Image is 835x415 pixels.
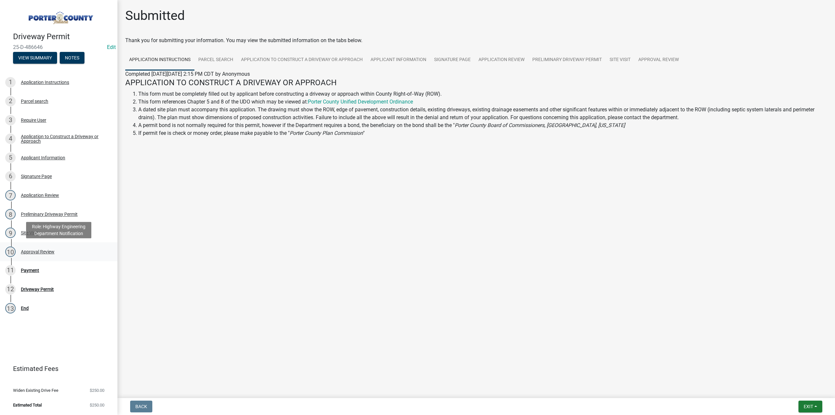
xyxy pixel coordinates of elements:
[13,52,57,64] button: View Summary
[21,174,52,179] div: Signature Page
[138,98,827,106] li: This form references Chapter 5 and 8 of the UDO which may be viewed at:
[107,44,116,50] wm-modal-confirm: Edit Application Number
[5,284,16,295] div: 12
[13,56,57,61] wm-modal-confirm: Summary
[21,193,59,198] div: Application Review
[528,50,606,71] a: Preliminary Driveway Permit
[21,155,65,160] div: Applicant Information
[138,121,827,129] li: A permit bond is not normally required for this permit, however if the Department requires a bond...
[138,90,827,98] li: This form must be completely filled out by applicant before constructing a driveway or approach w...
[138,129,827,137] li: If permit fee is check or money order, please make payable to the " "
[5,96,16,106] div: 2
[308,99,413,105] a: Porter County Unified Development Ordinance
[130,401,152,412] button: Back
[90,403,104,407] span: $250.00
[26,222,91,238] div: Role: Highway Engineering Department Notification
[5,190,16,200] div: 7
[13,7,107,25] img: Porter County, Indiana
[21,134,107,143] div: Application to Construct a Driveway or Approach
[21,99,48,104] div: Parcel search
[5,152,16,163] div: 5
[13,32,112,41] h4: Driveway Permit
[798,401,822,412] button: Exit
[107,44,116,50] a: Edit
[455,122,625,128] i: Porter County Board of Commissioners, [GEOGRAPHIC_DATA], [US_STATE]
[125,8,185,24] h1: Submitted
[475,50,528,71] a: Application Review
[5,134,16,144] div: 4
[634,50,683,71] a: Approval Review
[21,306,29,311] div: End
[125,37,827,44] div: Thank you for submitting your information. You may view the submitted information on the tabs below.
[13,44,104,50] span: 25-D-486646
[125,50,194,71] a: Application Instructions
[21,212,78,216] div: Preliminary Driveway Permit
[21,118,46,122] div: Require User
[5,303,16,313] div: 13
[5,209,16,219] div: 8
[290,130,363,136] i: Porter County Plan Commission
[138,106,827,121] li: A dated site plan must accompany this application. The drawing must show the ROW, edge of pavemen...
[5,265,16,276] div: 11
[21,268,39,273] div: Payment
[125,78,827,88] h4: APPLICATION TO CONSTRUCT A DRIVEWAY OR APPROACH
[5,77,16,88] div: 1
[5,171,16,182] div: 6
[237,50,367,71] a: Application to Construct a Driveway or Approach
[13,403,42,407] span: Estimated Total
[21,249,54,254] div: Approval Review
[5,228,16,238] div: 9
[5,362,107,375] a: Estimated Fees
[367,50,430,71] a: Applicant Information
[125,71,250,77] span: Completed [DATE][DATE] 2:15 PM CDT by Anonymous
[5,247,16,257] div: 10
[606,50,634,71] a: Site Visit
[13,388,58,392] span: Widen Existing Drive Fee
[430,50,475,71] a: Signature Page
[21,287,54,292] div: Driveway Permit
[5,115,16,125] div: 3
[60,56,84,61] wm-modal-confirm: Notes
[60,52,84,64] button: Notes
[804,404,813,409] span: Exit
[194,50,237,71] a: Parcel search
[90,388,104,392] span: $250.00
[21,231,38,235] div: Site Visit
[135,404,147,409] span: Back
[21,80,69,85] div: Application Instructions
